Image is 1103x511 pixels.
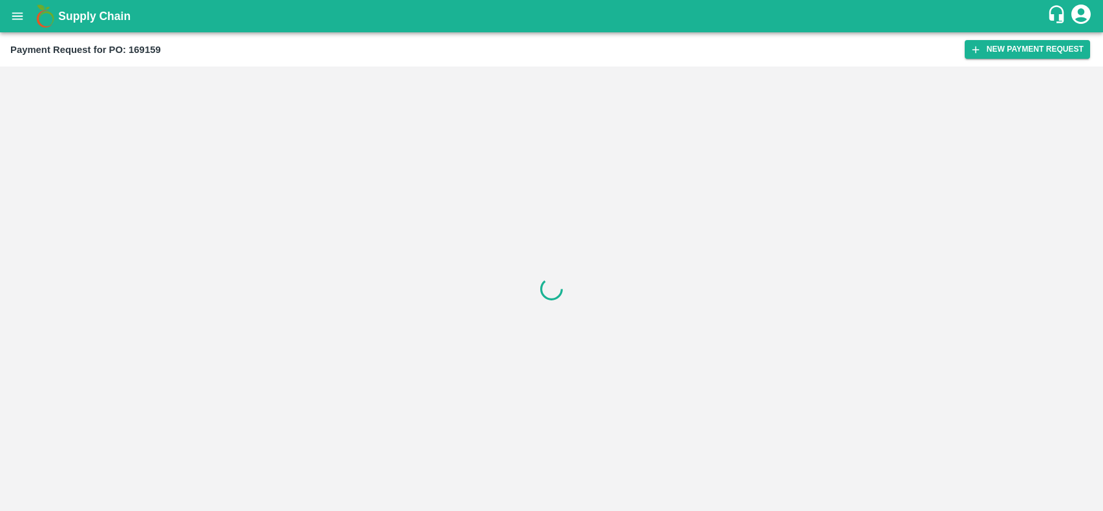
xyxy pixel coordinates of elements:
button: New Payment Request [965,40,1090,59]
button: open drawer [3,1,32,31]
b: Payment Request for PO: 169159 [10,45,161,55]
img: logo [32,3,58,29]
div: customer-support [1047,5,1069,28]
a: Supply Chain [58,7,1047,25]
div: account of current user [1069,3,1093,30]
b: Supply Chain [58,10,131,23]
